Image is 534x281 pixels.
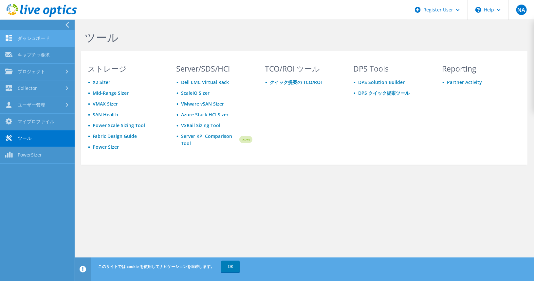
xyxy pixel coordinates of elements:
a: Azure Stack HCI Sizer [181,111,229,118]
span: NA [516,5,527,15]
a: Dell EMC Virtual Rack [181,79,229,85]
a: Partner Activity [447,79,482,85]
a: SAN Health [93,111,118,118]
a: VMAX Sizer [93,101,118,107]
a: VxRail Sizing Tool [181,122,221,128]
a: X2 Sizer [93,79,110,85]
h3: Server/SDS/HCI [176,65,253,72]
svg: \n [475,7,481,13]
h3: Reporting [442,65,518,72]
h3: ストレージ [88,65,164,72]
a: Mid-Range Sizer [93,90,129,96]
a: VMware vSAN Sizer [181,101,224,107]
h3: TCO/ROI ツール [265,65,341,72]
h3: DPS Tools [354,65,430,72]
a: OK [221,261,240,273]
a: ScaleIO Sizer [181,90,210,96]
a: Fabric Design Guide [93,133,137,139]
a: Power Scale Sizing Tool [93,122,145,128]
span: このサイトでは cookie を使用してナビゲーションを追跡します。 [98,264,214,269]
a: クイック提案の TCO/ROI [270,79,322,85]
a: DPS Solution Builder [359,79,405,85]
h1: ツール [84,30,521,44]
a: Server KPI Comparison Tool [181,133,239,147]
a: DPS クイック提案ツール [359,90,410,96]
img: new-badge.svg [238,132,252,147]
a: Power Sizer [93,144,119,150]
